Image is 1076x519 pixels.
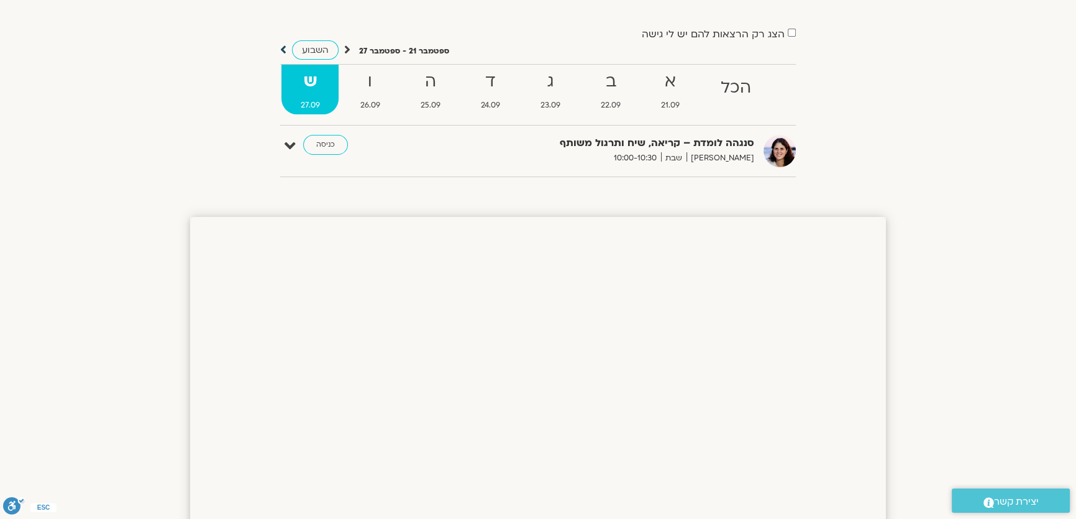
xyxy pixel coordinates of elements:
a: יצירת קשר [952,489,1070,513]
span: 22.09 [582,99,640,112]
span: יצירת קשר [994,494,1039,510]
span: 10:00-10:30 [609,152,661,165]
span: שבת [661,152,686,165]
strong: ו [341,68,399,96]
a: כניסה [303,135,348,155]
span: 21.09 [642,99,699,112]
a: ו26.09 [341,65,399,114]
span: השבוע [302,44,329,56]
span: 26.09 [341,99,399,112]
span: 27.09 [281,99,339,112]
strong: ג [522,68,580,96]
a: הכל [701,65,770,114]
a: ב22.09 [582,65,640,114]
strong: ד [462,68,519,96]
a: ד24.09 [462,65,519,114]
a: ג23.09 [522,65,580,114]
strong: ה [401,68,459,96]
span: 25.09 [401,99,459,112]
a: ש27.09 [281,65,339,114]
p: ספטמבר 21 - ספטמבר 27 [359,45,449,58]
label: הצג רק הרצאות להם יש לי גישה [642,29,785,40]
a: ה25.09 [401,65,459,114]
strong: ש [281,68,339,96]
strong: ב [582,68,640,96]
span: 23.09 [522,99,580,112]
a: א21.09 [642,65,699,114]
strong: סנגהה לומדת – קריאה, שיח ותרגול משותף [450,135,754,152]
strong: א [642,68,699,96]
a: השבוע [292,40,339,60]
span: 24.09 [462,99,519,112]
strong: הכל [701,74,770,102]
span: [PERSON_NAME] [686,152,754,165]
